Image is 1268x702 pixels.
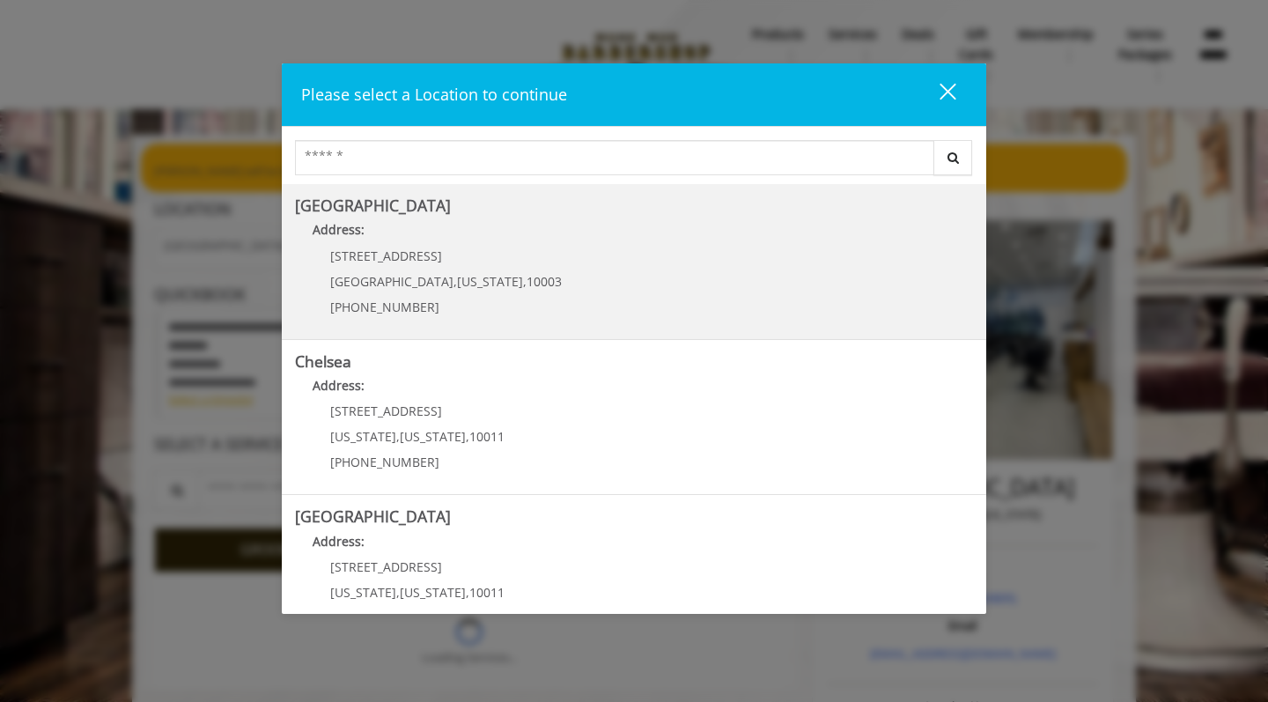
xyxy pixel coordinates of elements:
[301,84,567,105] span: Please select a Location to continue
[313,533,365,550] b: Address:
[295,506,451,527] b: [GEOGRAPHIC_DATA]
[943,151,963,164] i: Search button
[330,584,396,601] span: [US_STATE]
[330,454,439,470] span: [PHONE_NUMBER]
[453,273,457,290] span: ,
[396,428,400,445] span: ,
[523,273,527,290] span: ,
[330,248,442,264] span: [STREET_ADDRESS]
[313,377,365,394] b: Address:
[330,403,442,419] span: [STREET_ADDRESS]
[527,273,562,290] span: 10003
[330,558,442,575] span: [STREET_ADDRESS]
[330,273,453,290] span: [GEOGRAPHIC_DATA]
[469,428,505,445] span: 10011
[313,221,365,238] b: Address:
[400,584,466,601] span: [US_STATE]
[400,428,466,445] span: [US_STATE]
[469,584,505,601] span: 10011
[330,428,396,445] span: [US_STATE]
[457,273,523,290] span: [US_STATE]
[295,140,934,175] input: Search Center
[295,351,351,372] b: Chelsea
[330,299,439,315] span: [PHONE_NUMBER]
[466,428,469,445] span: ,
[295,195,451,216] b: [GEOGRAPHIC_DATA]
[466,584,469,601] span: ,
[907,77,967,113] button: close dialog
[919,82,955,108] div: close dialog
[396,584,400,601] span: ,
[295,140,973,184] div: Center Select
